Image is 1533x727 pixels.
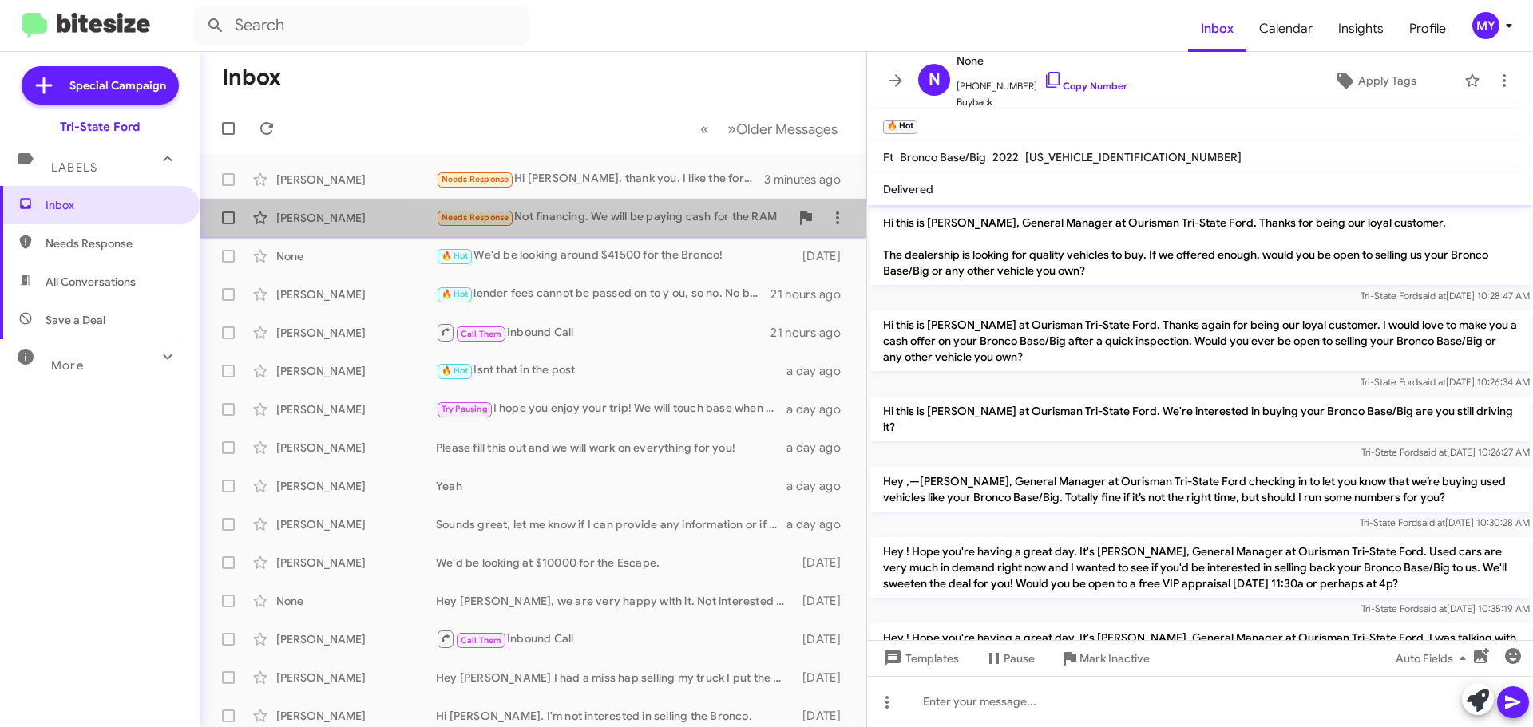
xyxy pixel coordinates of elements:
div: [PERSON_NAME] [276,670,436,686]
div: [PERSON_NAME] [276,325,436,341]
span: Special Campaign [69,77,166,93]
p: Hey ! Hope you're having a great day. It's [PERSON_NAME], General Manager at Ourisman Tri-State F... [870,537,1530,598]
span: 🔥 Hot [442,365,469,376]
span: Templates [880,644,959,673]
span: Inbox [46,197,181,213]
button: MY [1459,12,1515,39]
span: None [957,51,1127,70]
div: We'd be looking around $41500 for the Bronco! [436,247,794,265]
div: MY [1472,12,1499,39]
span: Tri-State Ford [DATE] 10:35:19 AM [1361,603,1530,614]
span: 🔥 Hot [442,251,469,261]
div: a day ago [786,401,854,417]
span: 2022 [992,150,1019,164]
div: Not financing. We will be paying cash for the RAM [436,208,790,227]
span: Inbox [1188,6,1246,52]
div: 21 hours ago [770,325,854,341]
div: Hey [PERSON_NAME] I had a miss hap selling my truck I put the cap on for the guy buying it and sm... [436,670,794,686]
div: Yeah [436,478,786,494]
div: [PERSON_NAME] [276,286,436,302]
span: Apply Tags [1358,66,1416,95]
input: Search [193,6,529,45]
span: Call Them [461,329,502,339]
button: Mark Inactive [1048,644,1163,673]
div: Tri-State Ford [60,119,140,135]
span: Labels [51,160,97,175]
span: said at [1418,290,1446,302]
div: Hi [PERSON_NAME], thank you. I like the ford Raptor (new or used). [436,170,764,188]
div: Inbound Call [436,322,770,342]
button: Templates [867,644,972,673]
span: All Conversations [46,274,136,290]
div: [PERSON_NAME] [276,363,436,379]
button: Next [718,113,847,145]
div: Sounds great, let me know if I can provide any information or if youd like to come down for a tes... [436,516,786,532]
div: Hey [PERSON_NAME], we are very happy with it. Not interested in selling it at this time. Thanks [436,593,794,609]
span: 🔥 Hot [442,289,469,299]
div: a day ago [786,478,854,494]
span: Needs Response [442,174,509,184]
span: Tri-State Ford [DATE] 10:26:27 AM [1361,446,1530,458]
span: said at [1417,516,1445,528]
div: [DATE] [794,708,854,724]
a: Profile [1396,6,1459,52]
div: [PERSON_NAME] [276,516,436,532]
div: We'd be looking at $10000 for the Escape. [436,555,794,571]
div: [DATE] [794,593,854,609]
span: Pause [1004,644,1035,673]
span: Save a Deal [46,312,105,328]
span: said at [1419,603,1447,614]
span: Ft [883,150,893,164]
div: I hope you enjoy your trip! We will touch base when you are home and yuo can come take a look [436,400,786,418]
a: Calendar [1246,6,1325,52]
div: [DATE] [794,631,854,647]
div: Please fill this out and we will work on everything for you! [436,440,786,456]
span: [PHONE_NUMBER] [957,70,1127,94]
button: Previous [691,113,719,145]
span: Insights [1325,6,1396,52]
span: Try Pausing [442,404,488,414]
button: Auto Fields [1383,644,1485,673]
span: N [929,67,941,93]
div: [PERSON_NAME] [276,631,436,647]
div: [PERSON_NAME] [276,401,436,417]
span: [US_VEHICLE_IDENTIFICATION_NUMBER] [1025,150,1242,164]
span: Needs Response [442,212,509,223]
div: [DATE] [794,248,854,264]
span: Tri-State Ford [DATE] 10:30:28 AM [1360,516,1530,528]
span: Buyback [957,94,1127,110]
p: Hey ! Hope you're having a great day. It's [PERSON_NAME], General Manager at Ourisman Tri-State F... [870,623,1530,684]
div: [DATE] [794,555,854,571]
div: lender fees cannot be passed on to y ou, so no. No bank fees, just their interest rate [436,285,770,303]
span: « [700,119,709,139]
span: said at [1418,376,1446,388]
h1: Inbox [222,65,281,90]
div: a day ago [786,363,854,379]
span: Delivered [883,182,933,196]
p: Hey ,—[PERSON_NAME], General Manager at Ourisman Tri-State Ford checking in to let you know that ... [870,467,1530,512]
p: Hi this is [PERSON_NAME], General Manager at Ourisman Tri-State Ford. Thanks for being our loyal ... [870,208,1530,285]
span: Auto Fields [1396,644,1472,673]
div: [PERSON_NAME] [276,172,436,188]
div: [DATE] [794,670,854,686]
span: More [51,358,84,373]
span: Needs Response [46,235,181,251]
a: Copy Number [1044,80,1127,92]
div: Hi [PERSON_NAME]. I'm not interested in selling the Bronco. [436,708,794,724]
div: 3 minutes ago [764,172,854,188]
small: 🔥 Hot [883,120,917,134]
div: [PERSON_NAME] [276,210,436,226]
div: Inbound Call [436,629,794,649]
span: said at [1419,446,1447,458]
div: [PERSON_NAME] [276,478,436,494]
div: [PERSON_NAME] [276,708,436,724]
span: Mark Inactive [1079,644,1150,673]
button: Pause [972,644,1048,673]
span: Call Them [461,635,502,646]
p: Hi this is [PERSON_NAME] at Ourisman Tri-State Ford. Thanks again for being our loyal customer. I... [870,310,1530,371]
button: Apply Tags [1293,66,1456,95]
a: Special Campaign [22,66,179,105]
div: a day ago [786,516,854,532]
